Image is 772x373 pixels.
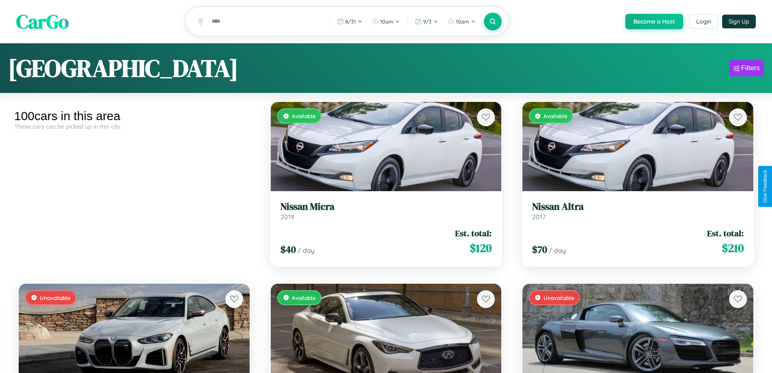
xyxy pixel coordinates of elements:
span: Unavailable [543,294,574,301]
button: 9/3 [411,15,442,28]
button: Sign Up [722,15,756,28]
button: 10am [368,15,404,28]
button: Become a Host [625,14,683,29]
span: 8 / 31 [345,18,356,25]
span: CarGo [16,8,69,35]
span: Available [292,294,316,301]
a: Nissan Micra2019 [280,201,492,221]
button: 8/31 [333,15,366,28]
div: Give Feedback [762,170,768,203]
span: Unavailable [40,294,71,301]
div: These cars can be picked up in this city. [14,123,254,130]
span: 2019 [280,213,294,221]
a: Nissan Altra2017 [532,201,744,221]
div: 100 cars in this area [14,109,254,123]
span: Est. total: [455,227,492,239]
div: Filters [741,64,760,72]
h1: [GEOGRAPHIC_DATA] [8,52,238,85]
span: / day [297,246,314,254]
span: $ 40 [280,243,296,256]
h3: Nissan Altra [532,201,744,213]
span: Available [543,112,567,119]
span: 9 / 3 [423,18,432,25]
span: $ 70 [532,243,547,256]
span: / day [549,246,566,254]
span: 2017 [532,213,545,221]
h3: Nissan Micra [280,201,492,213]
button: Login [689,14,718,29]
span: 10am [456,18,469,25]
button: 10am [444,15,480,28]
span: Est. total: [707,227,744,239]
span: $ 120 [470,240,492,256]
button: Filters [729,60,764,76]
span: $ 210 [722,240,744,256]
span: Available [292,112,316,119]
span: 10am [380,18,393,25]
